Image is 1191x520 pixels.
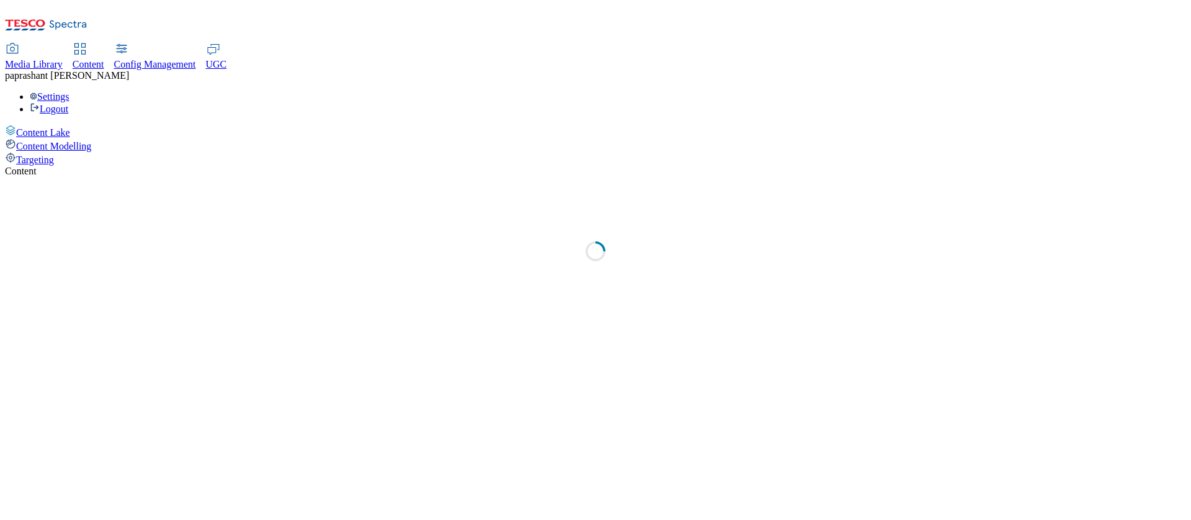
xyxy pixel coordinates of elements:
[73,59,104,69] span: Content
[206,59,227,69] span: UGC
[73,44,104,70] a: Content
[5,59,63,69] span: Media Library
[5,125,1186,138] a: Content Lake
[5,152,1186,166] a: Targeting
[5,70,14,81] span: pa
[30,91,69,102] a: Settings
[114,44,196,70] a: Config Management
[5,138,1186,152] a: Content Modelling
[5,166,1186,177] div: Content
[16,127,70,138] span: Content Lake
[206,44,227,70] a: UGC
[16,155,54,165] span: Targeting
[14,70,129,81] span: prashant [PERSON_NAME]
[114,59,196,69] span: Config Management
[5,44,63,70] a: Media Library
[16,141,91,151] span: Content Modelling
[30,104,68,114] a: Logout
